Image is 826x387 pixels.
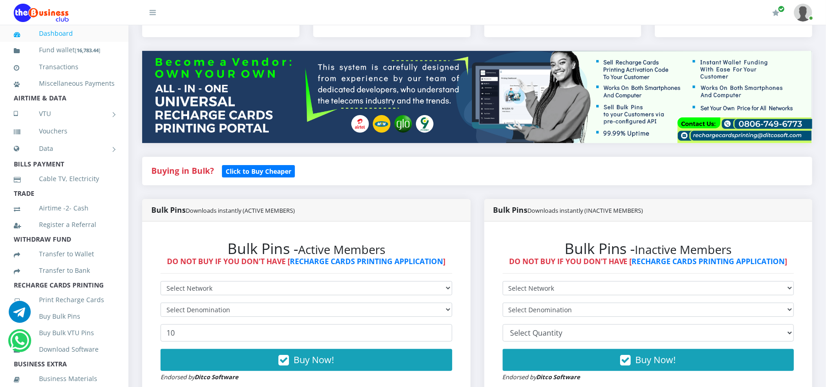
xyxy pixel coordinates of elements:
h2: Bulk Pins - [161,240,452,257]
a: Buy Bulk Pins [14,306,115,327]
i: Renew/Upgrade Subscription [772,9,779,17]
span: Renew/Upgrade Subscription [778,6,785,12]
a: Transactions [14,56,115,77]
strong: Bulk Pins [151,205,295,215]
b: 16,783.44 [77,47,99,54]
img: Logo [14,4,69,22]
a: Cable TV, Electricity [14,168,115,189]
button: Buy Now! [161,349,452,371]
a: Download Software [14,339,115,360]
b: Click to Buy Cheaper [226,167,291,176]
a: Print Recharge Cards [14,289,115,310]
a: Transfer to Bank [14,260,115,281]
img: multitenant_rcp.png [142,51,812,143]
small: [ ] [75,47,100,54]
a: Dashboard [14,23,115,44]
strong: Ditco Software [194,373,238,381]
a: Register a Referral [14,214,115,235]
strong: Bulk Pins [493,205,643,215]
input: Enter Quantity [161,324,452,342]
strong: Buying in Bulk? [151,165,214,176]
a: Airtime -2- Cash [14,198,115,219]
a: RECHARGE CARDS PRINTING APPLICATION [632,256,785,266]
a: Data [14,137,115,160]
small: Endorsed by [161,373,238,381]
small: Downloads instantly (ACTIVE MEMBERS) [186,206,295,215]
a: Miscellaneous Payments [14,73,115,94]
button: Buy Now! [503,349,794,371]
a: VTU [14,102,115,125]
small: Inactive Members [635,242,732,258]
h2: Bulk Pins - [503,240,794,257]
a: Fund wallet[16,783.44] [14,39,115,61]
small: Active Members [298,242,385,258]
a: Vouchers [14,121,115,142]
a: Chat for support [9,308,31,323]
small: Downloads instantly (INACTIVE MEMBERS) [528,206,643,215]
span: Buy Now! [636,354,676,366]
img: User [794,4,812,22]
strong: DO NOT BUY IF YOU DON'T HAVE [ ] [167,256,445,266]
strong: DO NOT BUY IF YOU DON'T HAVE [ ] [509,256,787,266]
span: Buy Now! [294,354,334,366]
a: Transfer to Wallet [14,243,115,265]
a: RECHARGE CARDS PRINTING APPLICATION [290,256,443,266]
a: Buy Bulk VTU Pins [14,322,115,343]
small: Endorsed by [503,373,581,381]
a: Click to Buy Cheaper [222,165,295,176]
a: Chat for support [11,337,29,352]
strong: Ditco Software [537,373,581,381]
